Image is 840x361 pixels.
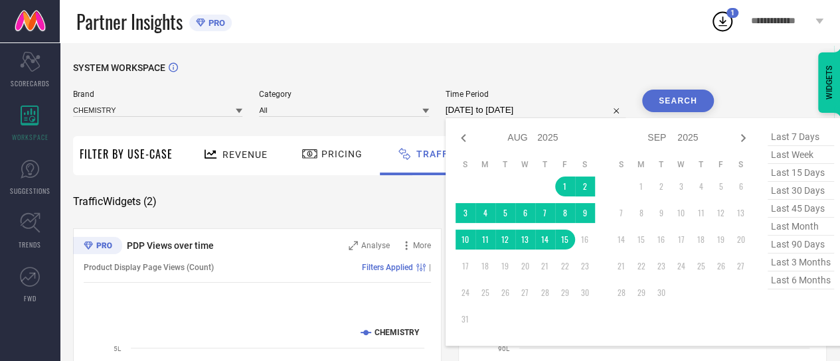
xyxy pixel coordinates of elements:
span: last 3 months [768,253,834,271]
td: Sat Sep 06 2025 [731,177,751,196]
span: 1 [730,9,734,17]
td: Wed Sep 17 2025 [671,230,691,250]
th: Friday [555,159,575,170]
td: Thu Sep 11 2025 [691,203,711,223]
td: Fri Aug 15 2025 [555,230,575,250]
td: Thu Sep 04 2025 [691,177,711,196]
td: Thu Aug 28 2025 [535,283,555,303]
td: Sun Sep 14 2025 [612,230,631,250]
span: SUGGESTIONS [10,186,50,196]
span: last 6 months [768,271,834,289]
td: Sat Aug 23 2025 [575,256,595,276]
span: Pricing [321,149,363,159]
td: Sun Aug 17 2025 [456,256,475,276]
span: WORKSPACE [12,132,48,142]
th: Monday [631,159,651,170]
td: Mon Sep 22 2025 [631,256,651,276]
td: Fri Sep 05 2025 [711,177,731,196]
td: Mon Sep 08 2025 [631,203,651,223]
td: Thu Aug 14 2025 [535,230,555,250]
th: Wednesday [515,159,535,170]
th: Thursday [535,159,555,170]
button: Search [642,90,714,112]
td: Sat Sep 13 2025 [731,203,751,223]
th: Saturday [575,159,595,170]
td: Tue Sep 30 2025 [651,283,671,303]
span: last 30 days [768,182,834,200]
td: Sun Aug 31 2025 [456,309,475,329]
td: Fri Sep 19 2025 [711,230,731,250]
td: Wed Aug 20 2025 [515,256,535,276]
div: Open download list [711,9,734,33]
td: Sat Sep 20 2025 [731,230,751,250]
td: Tue Sep 09 2025 [651,203,671,223]
td: Sun Aug 10 2025 [456,230,475,250]
td: Sat Aug 02 2025 [575,177,595,196]
td: Fri Sep 26 2025 [711,256,731,276]
span: Time Period [446,90,626,99]
th: Thursday [691,159,711,170]
span: SCORECARDS [11,78,50,88]
div: Previous month [456,130,471,146]
span: last 90 days [768,236,834,253]
th: Monday [475,159,495,170]
td: Mon Sep 01 2025 [631,177,651,196]
span: Product Display Page Views (Count) [84,263,214,272]
span: Revenue [222,149,268,160]
span: SYSTEM WORKSPACE [73,62,165,73]
td: Tue Aug 26 2025 [495,283,515,303]
td: Sun Aug 03 2025 [456,203,475,223]
td: Sat Sep 27 2025 [731,256,751,276]
span: Brand [73,90,242,99]
td: Tue Sep 16 2025 [651,230,671,250]
span: Partner Insights [76,8,183,35]
td: Mon Sep 29 2025 [631,283,651,303]
td: Mon Sep 15 2025 [631,230,651,250]
td: Thu Sep 18 2025 [691,230,711,250]
th: Saturday [731,159,751,170]
td: Fri Aug 01 2025 [555,177,575,196]
svg: Zoom [349,241,358,250]
span: Filter By Use-Case [80,146,173,162]
input: Select time period [446,102,626,118]
td: Fri Sep 12 2025 [711,203,731,223]
td: Wed Aug 13 2025 [515,230,535,250]
td: Tue Aug 19 2025 [495,256,515,276]
td: Tue Sep 23 2025 [651,256,671,276]
th: Friday [711,159,731,170]
span: last 7 days [768,128,834,146]
span: Analyse [361,241,390,250]
span: Category [259,90,428,99]
td: Sun Sep 21 2025 [612,256,631,276]
td: Mon Aug 04 2025 [475,203,495,223]
td: Sun Aug 24 2025 [456,283,475,303]
td: Wed Sep 10 2025 [671,203,691,223]
td: Thu Aug 21 2025 [535,256,555,276]
td: Sun Sep 07 2025 [612,203,631,223]
text: 5L [114,345,122,352]
td: Wed Sep 24 2025 [671,256,691,276]
th: Sunday [456,159,475,170]
span: Traffic [416,149,458,159]
span: last week [768,146,834,164]
span: last 45 days [768,200,834,218]
td: Sat Aug 16 2025 [575,230,595,250]
text: CHEMISTRY [375,328,420,337]
span: | [429,263,431,272]
span: last month [768,218,834,236]
span: TRENDS [19,240,41,250]
th: Tuesday [651,159,671,170]
td: Wed Aug 27 2025 [515,283,535,303]
td: Tue Aug 12 2025 [495,230,515,250]
span: FWD [24,293,37,303]
div: Premium [73,237,122,257]
td: Tue Sep 02 2025 [651,177,671,196]
td: Mon Aug 25 2025 [475,283,495,303]
td: Wed Sep 03 2025 [671,177,691,196]
td: Fri Aug 22 2025 [555,256,575,276]
span: last 15 days [768,164,834,182]
td: Sat Aug 30 2025 [575,283,595,303]
td: Sat Aug 09 2025 [575,203,595,223]
td: Mon Aug 18 2025 [475,256,495,276]
div: Next month [735,130,751,146]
